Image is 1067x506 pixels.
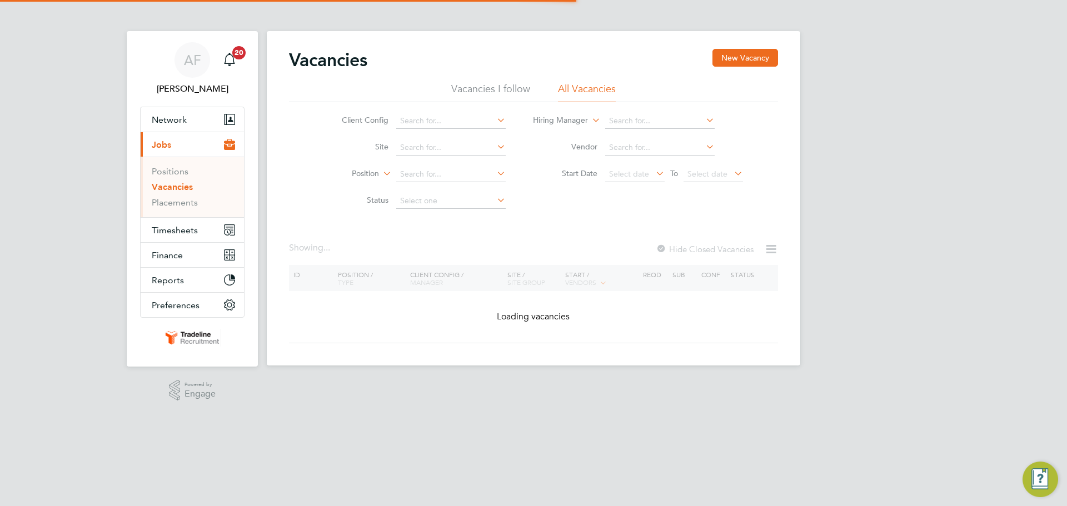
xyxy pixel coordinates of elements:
[218,42,241,78] a: 20
[169,380,216,401] a: Powered byEngage
[325,195,388,205] label: Status
[289,242,332,254] div: Showing
[141,157,244,217] div: Jobs
[396,167,506,182] input: Search for...
[687,169,727,179] span: Select date
[141,268,244,292] button: Reports
[127,31,258,367] nav: Main navigation
[185,389,216,399] span: Engage
[152,225,198,236] span: Timesheets
[325,142,388,152] label: Site
[152,166,188,177] a: Positions
[396,113,506,129] input: Search for...
[451,82,530,102] li: Vacancies I follow
[140,42,245,96] a: AF[PERSON_NAME]
[323,242,330,253] span: ...
[1023,462,1058,497] button: Engage Resource Center
[712,49,778,67] button: New Vacancy
[152,182,193,192] a: Vacancies
[396,140,506,156] input: Search for...
[141,243,244,267] button: Finance
[524,115,588,126] label: Hiring Manager
[325,115,388,125] label: Client Config
[605,113,715,129] input: Search for...
[609,169,649,179] span: Select date
[396,193,506,209] input: Select one
[141,132,244,157] button: Jobs
[533,168,597,178] label: Start Date
[152,139,171,150] span: Jobs
[315,168,379,179] label: Position
[533,142,597,152] label: Vendor
[152,114,187,125] span: Network
[140,82,245,96] span: Archie Flavell
[141,107,244,132] button: Network
[667,166,681,181] span: To
[141,293,244,317] button: Preferences
[152,250,183,260] span: Finance
[605,140,715,156] input: Search for...
[163,329,221,347] img: tradelinerecruitment-logo-retina.png
[289,49,367,71] h2: Vacancies
[184,53,201,67] span: AF
[558,82,616,102] li: All Vacancies
[656,244,754,254] label: Hide Closed Vacancies
[152,300,200,310] span: Preferences
[185,380,216,389] span: Powered by
[141,218,244,242] button: Timesheets
[232,46,246,59] span: 20
[140,329,245,347] a: Go to home page
[152,197,198,208] a: Placements
[152,275,184,285] span: Reports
